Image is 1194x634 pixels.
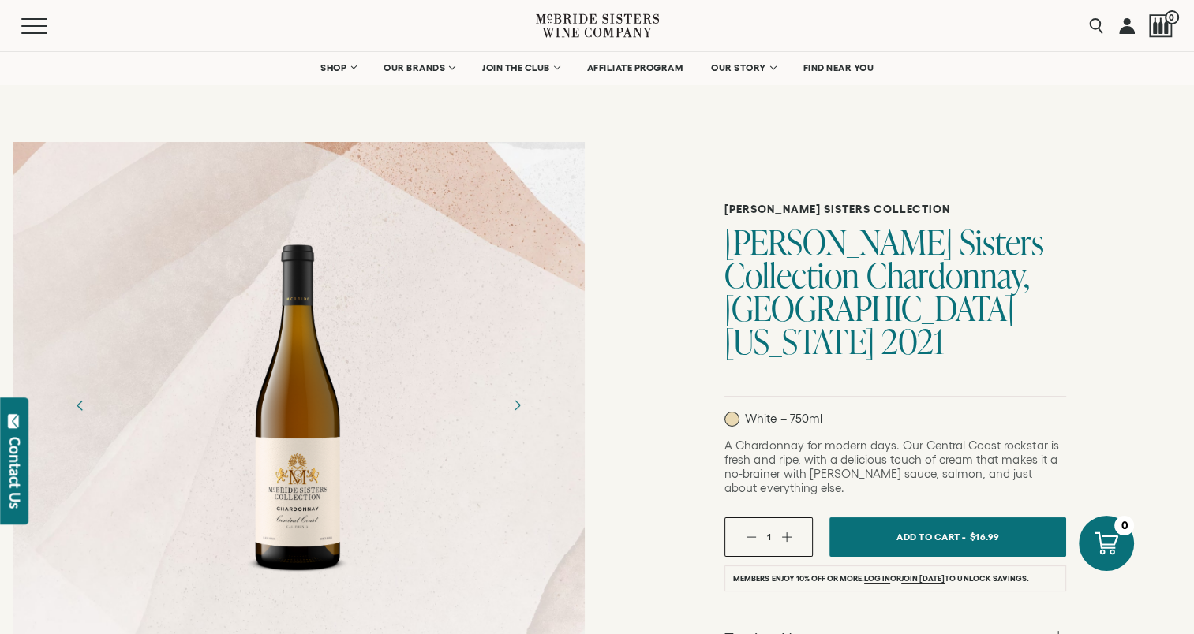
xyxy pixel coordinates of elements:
a: Log in [864,574,890,584]
h6: [PERSON_NAME] Sisters Collection [724,203,1066,216]
a: join [DATE] [901,574,945,584]
span: OUR BRANDS [384,62,445,73]
span: FIND NEAR YOU [803,62,874,73]
span: JOIN THE CLUB [482,62,550,73]
p: White – 750ml [724,412,822,427]
a: JOIN THE CLUB [472,52,569,84]
div: Contact Us [7,437,23,509]
a: OUR STORY [701,52,785,84]
div: 0 [1114,516,1134,535]
button: Mobile Menu Trigger [21,18,78,34]
span: $16.99 [970,525,1000,548]
button: Previous [60,385,101,426]
h1: [PERSON_NAME] Sisters Collection Chardonnay, [GEOGRAPHIC_DATA][US_STATE] 2021 [724,226,1066,358]
a: AFFILIATE PROGRAM [577,52,694,84]
span: 0 [1165,10,1179,24]
a: FIND NEAR YOU [793,52,885,84]
button: Next [496,385,537,426]
span: 1 [767,531,771,542]
span: SHOP [320,62,347,73]
span: OUR STORY [711,62,766,73]
span: Add To Cart - [896,525,966,548]
p: A Chardonnay for modern days. Our Central Coast rockstar is fresh and ripe, with a delicious touc... [724,438,1066,495]
a: SHOP [310,52,365,84]
button: Add To Cart - $16.99 [829,517,1066,557]
span: AFFILIATE PROGRAM [587,62,683,73]
li: Members enjoy 10% off or more. or to unlock savings. [724,565,1066,591]
a: OUR BRANDS [373,52,464,84]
